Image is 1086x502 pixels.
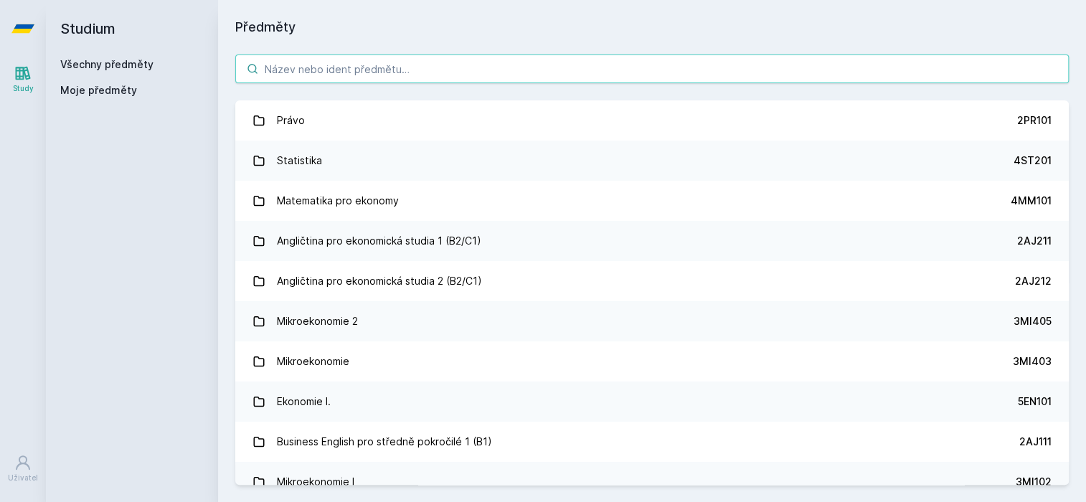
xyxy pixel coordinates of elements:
[277,146,322,175] div: Statistika
[277,186,399,215] div: Matematika pro ekonomy
[8,473,38,483] div: Uživatel
[1014,314,1052,328] div: 3MI405
[235,55,1069,83] input: Název nebo ident předmětu…
[235,261,1069,301] a: Angličtina pro ekonomická studia 2 (B2/C1) 2AJ212
[1011,194,1052,208] div: 4MM101
[60,83,137,98] span: Moje předměty
[235,17,1069,37] h1: Předměty
[235,422,1069,462] a: Business English pro středně pokročilé 1 (B1) 2AJ111
[235,301,1069,341] a: Mikroekonomie 2 3MI405
[277,307,358,336] div: Mikroekonomie 2
[1016,475,1052,489] div: 3MI102
[235,181,1069,221] a: Matematika pro ekonomy 4MM101
[235,221,1069,261] a: Angličtina pro ekonomická studia 1 (B2/C1) 2AJ211
[1013,354,1052,369] div: 3MI403
[277,347,349,376] div: Mikroekonomie
[277,227,481,255] div: Angličtina pro ekonomická studia 1 (B2/C1)
[3,447,43,491] a: Uživatel
[235,341,1069,382] a: Mikroekonomie 3MI403
[277,267,482,295] div: Angličtina pro ekonomická studia 2 (B2/C1)
[1015,274,1052,288] div: 2AJ212
[235,141,1069,181] a: Statistika 4ST201
[277,427,492,456] div: Business English pro středně pokročilé 1 (B1)
[60,58,154,70] a: Všechny předměty
[235,382,1069,422] a: Ekonomie I. 5EN101
[3,57,43,101] a: Study
[235,100,1069,141] a: Právo 2PR101
[1019,435,1052,449] div: 2AJ111
[277,468,354,496] div: Mikroekonomie I
[1017,113,1052,128] div: 2PR101
[277,387,331,416] div: Ekonomie I.
[1018,394,1052,409] div: 5EN101
[1017,234,1052,248] div: 2AJ211
[1014,153,1052,168] div: 4ST201
[235,462,1069,502] a: Mikroekonomie I 3MI102
[277,106,305,135] div: Právo
[13,83,34,94] div: Study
